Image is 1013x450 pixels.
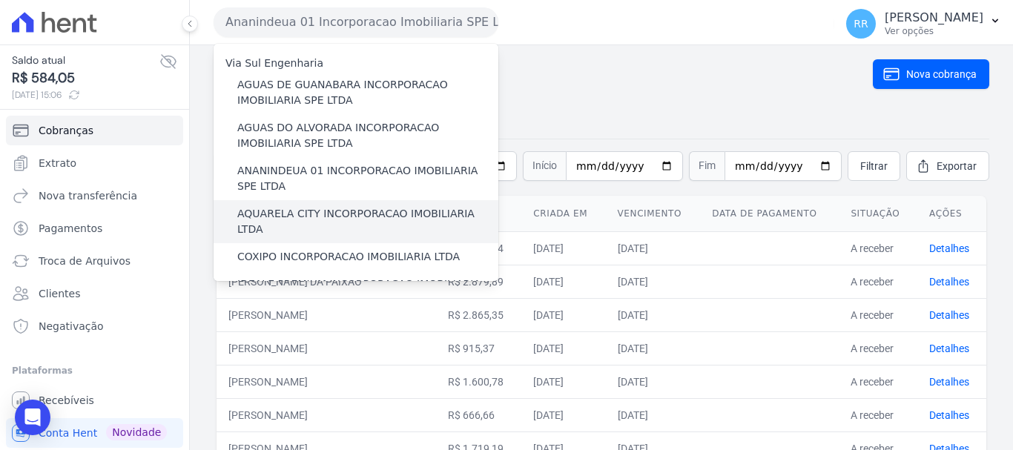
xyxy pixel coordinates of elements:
[834,3,1013,44] button: RR [PERSON_NAME] Ver opções
[6,116,183,145] a: Cobranças
[606,331,701,365] td: [DATE]
[521,331,605,365] td: [DATE]
[606,298,701,331] td: [DATE]
[106,424,167,440] span: Novidade
[225,57,323,69] label: Via Sul Engenharia
[217,365,436,398] td: [PERSON_NAME]
[39,426,97,440] span: Conta Hent
[521,196,605,232] th: Criada em
[906,151,989,181] a: Exportar
[237,120,498,151] label: AGUAS DO ALVORADA INCORPORACAO IMOBILIARIA SPE LTDA
[689,151,725,181] span: Fim
[6,246,183,276] a: Troca de Arquivos
[929,242,969,254] a: Detalhes
[39,286,80,301] span: Clientes
[237,163,498,194] label: ANANINDEUA 01 INCORPORACAO IMOBILIARIA SPE LTDA
[39,319,104,334] span: Negativação
[39,221,102,236] span: Pagamentos
[937,159,977,173] span: Exportar
[929,343,969,354] a: Detalhes
[929,376,969,388] a: Detalhes
[6,148,183,178] a: Extrato
[860,159,888,173] span: Filtrar
[12,362,177,380] div: Plataformas
[436,265,522,298] td: R$ 2.879,89
[6,214,183,243] a: Pagamentos
[929,409,969,421] a: Detalhes
[854,19,868,29] span: RR
[237,77,498,108] label: AGUAS DE GUANABARA INCORPORACAO IMOBILIARIA SPE LTDA
[39,254,131,268] span: Troca de Arquivos
[214,7,498,37] button: Ananindeua 01 Incorporacao Imobiliaria SPE LTDA
[885,10,983,25] p: [PERSON_NAME]
[12,53,159,68] span: Saldo atual
[6,386,183,415] a: Recebíveis
[873,59,989,89] a: Nova cobrança
[839,298,917,331] td: A receber
[839,365,917,398] td: A receber
[6,181,183,211] a: Nova transferência
[839,331,917,365] td: A receber
[6,311,183,341] a: Negativação
[917,196,986,232] th: Ações
[839,196,917,232] th: Situação
[839,265,917,298] td: A receber
[606,265,701,298] td: [DATE]
[929,309,969,321] a: Detalhes
[6,279,183,308] a: Clientes
[237,206,498,237] label: AQUARELA CITY INCORPORACAO IMOBILIARIA LTDA
[521,398,605,431] td: [DATE]
[217,298,436,331] td: [PERSON_NAME]
[885,25,983,37] p: Ver opções
[15,400,50,435] div: Open Intercom Messenger
[606,231,701,265] td: [DATE]
[906,67,977,82] span: Nova cobrança
[237,249,460,265] label: COXIPO INCORPORACAO IMOBILIARIA LTDA
[521,231,605,265] td: [DATE]
[39,393,94,408] span: Recebíveis
[929,276,969,288] a: Detalhes
[606,196,701,232] th: Vencimento
[521,365,605,398] td: [DATE]
[606,365,701,398] td: [DATE]
[217,331,436,365] td: [PERSON_NAME]
[214,57,873,90] h2: Cobranças
[700,196,839,232] th: Data de pagamento
[39,188,137,203] span: Nova transferência
[606,398,701,431] td: [DATE]
[436,365,522,398] td: R$ 1.600,78
[521,298,605,331] td: [DATE]
[848,151,900,181] a: Filtrar
[436,398,522,431] td: R$ 666,66
[217,398,436,431] td: [PERSON_NAME]
[521,265,605,298] td: [DATE]
[12,88,159,102] span: [DATE] 15:06
[39,123,93,138] span: Cobranças
[839,231,917,265] td: A receber
[39,156,76,171] span: Extrato
[523,151,566,181] span: Início
[436,331,522,365] td: R$ 915,37
[217,265,436,298] td: [PERSON_NAME] DA PAIXAO
[12,68,159,88] span: R$ 584,05
[839,398,917,431] td: A receber
[237,277,498,308] label: IDEALE PREMIUM INCORPORACAO IMOBILIARIA LTDA
[6,418,183,448] a: Conta Hent Novidade
[436,298,522,331] td: R$ 2.865,35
